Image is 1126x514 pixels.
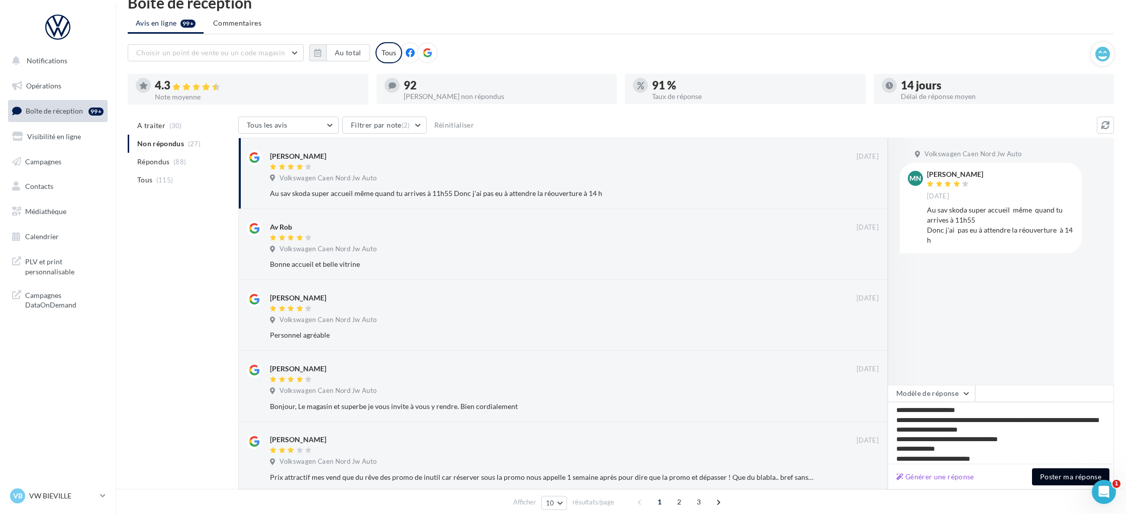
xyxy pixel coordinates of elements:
[27,132,81,141] span: Visibilité en ligne
[857,436,879,445] span: [DATE]
[27,56,67,65] span: Notifications
[6,176,110,197] a: Contacts
[541,496,567,510] button: 10
[279,174,377,183] span: Volkswagen Caen Nord Jw Auto
[270,293,326,303] div: [PERSON_NAME]
[26,81,61,90] span: Opérations
[8,486,108,505] a: VB VW BIEVILLE
[25,288,104,310] span: Campagnes DataOnDemand
[342,117,427,134] button: Filtrer par note(2)
[6,251,110,280] a: PLV et print personnalisable
[270,364,326,374] div: [PERSON_NAME]
[6,126,110,147] a: Visibilité en ligne
[279,245,377,254] span: Volkswagen Caen Nord Jw Auto
[155,93,360,100] div: Note moyenne
[25,207,66,216] span: Médiathèque
[6,50,106,71] button: Notifications
[137,157,170,167] span: Répondus
[270,222,292,232] div: Av Rob
[6,100,110,122] a: Boîte de réception99+
[137,121,165,131] span: A traiter
[927,171,983,178] div: [PERSON_NAME]
[6,151,110,172] a: Campagnes
[136,48,285,57] span: Choisir un point de vente ou un code magasin
[270,435,326,445] div: [PERSON_NAME]
[137,175,152,185] span: Tous
[652,80,858,91] div: 91 %
[892,471,978,483] button: Générer une réponse
[270,472,813,482] div: Prix attractif mes vend que du rêve des promo de inutil car réserver sous la promo nous appelle 1...
[25,182,53,190] span: Contacts
[901,80,1106,91] div: 14 jours
[376,42,402,63] div: Tous
[25,232,59,241] span: Calendrier
[404,93,609,100] div: [PERSON_NAME] non répondus
[156,176,173,184] span: (115)
[169,122,182,130] span: (30)
[909,173,921,183] span: MN
[279,457,377,466] span: Volkswagen Caen Nord Jw Auto
[247,121,288,129] span: Tous les avis
[1092,480,1116,504] iframe: Intercom live chat
[888,385,975,402] button: Modèle de réponse
[6,201,110,222] a: Médiathèque
[671,494,687,510] span: 2
[238,117,339,134] button: Tous les avis
[326,44,370,61] button: Au total
[651,494,668,510] span: 1
[13,491,23,501] span: VB
[1032,468,1109,485] button: Poster ma réponse
[270,188,813,198] div: Au sav skoda super accueil même quand tu arrives à 11h55 Donc j'ai pas eu à attendre la réouvertu...
[1112,480,1120,488] span: 1
[25,157,61,165] span: Campagnes
[652,93,858,100] div: Taux de réponse
[270,330,813,340] div: Personnel agréable
[279,316,377,325] span: Volkswagen Caen Nord Jw Auto
[309,44,370,61] button: Au total
[402,121,410,129] span: (2)
[6,284,110,314] a: Campagnes DataOnDemand
[173,158,186,166] span: (88)
[128,44,304,61] button: Choisir un point de vente ou un code magasin
[279,386,377,395] span: Volkswagen Caen Nord Jw Auto
[26,107,83,115] span: Boîte de réception
[546,499,554,507] span: 10
[213,18,261,28] span: Commentaires
[270,401,813,412] div: Bonjour, Le magasin et superbe je vous invite à vous y rendre. Bien cordialement
[404,80,609,91] div: 92
[924,150,1021,159] span: Volkswagen Caen Nord Jw Auto
[270,151,326,161] div: [PERSON_NAME]
[6,226,110,247] a: Calendrier
[927,205,1074,245] div: Au sav skoda super accueil même quand tu arrives à 11h55 Donc j'ai pas eu à attendre la réouvertu...
[857,223,879,232] span: [DATE]
[857,365,879,374] span: [DATE]
[691,494,707,510] span: 3
[901,93,1106,100] div: Délai de réponse moyen
[29,491,96,501] p: VW BIEVILLE
[270,259,813,269] div: Bonne accueil et belle vitrine
[25,255,104,276] span: PLV et print personnalisable
[88,108,104,116] div: 99+
[430,119,479,131] button: Réinitialiser
[573,497,614,507] span: résultats/page
[6,75,110,96] a: Opérations
[857,152,879,161] span: [DATE]
[513,497,536,507] span: Afficher
[857,294,879,303] span: [DATE]
[927,192,949,201] span: [DATE]
[155,80,360,91] div: 4.3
